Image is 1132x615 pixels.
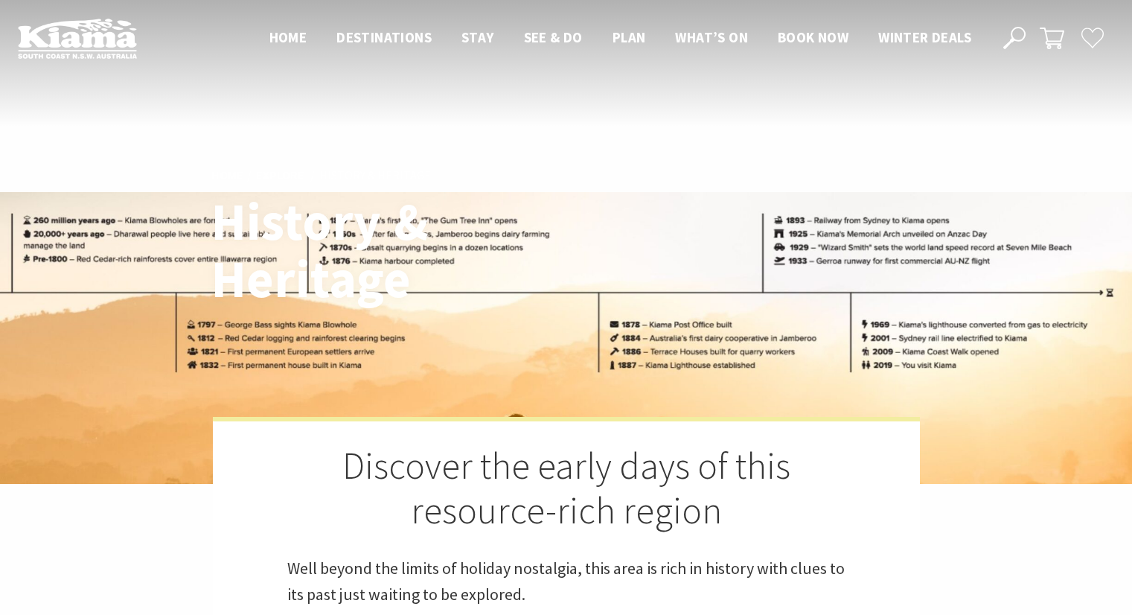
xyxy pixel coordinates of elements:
h1: History & Heritage [211,194,632,308]
li: History & Heritage [319,166,431,185]
nav: Main Menu [255,26,986,51]
span: Home [269,28,307,46]
span: Plan [613,28,646,46]
a: Home [211,168,243,184]
span: See & Do [524,28,583,46]
h2: Discover the early days of this resource-rich region [287,444,845,533]
span: Winter Deals [878,28,971,46]
span: Stay [461,28,494,46]
span: Book now [778,28,848,46]
span: What’s On [675,28,748,46]
p: Well beyond the limits of holiday nostalgia, this area is rich in history with clues to its past ... [287,555,845,608]
span: Destinations [336,28,432,46]
a: Explore [256,168,304,184]
img: Kiama Logo [18,18,137,59]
